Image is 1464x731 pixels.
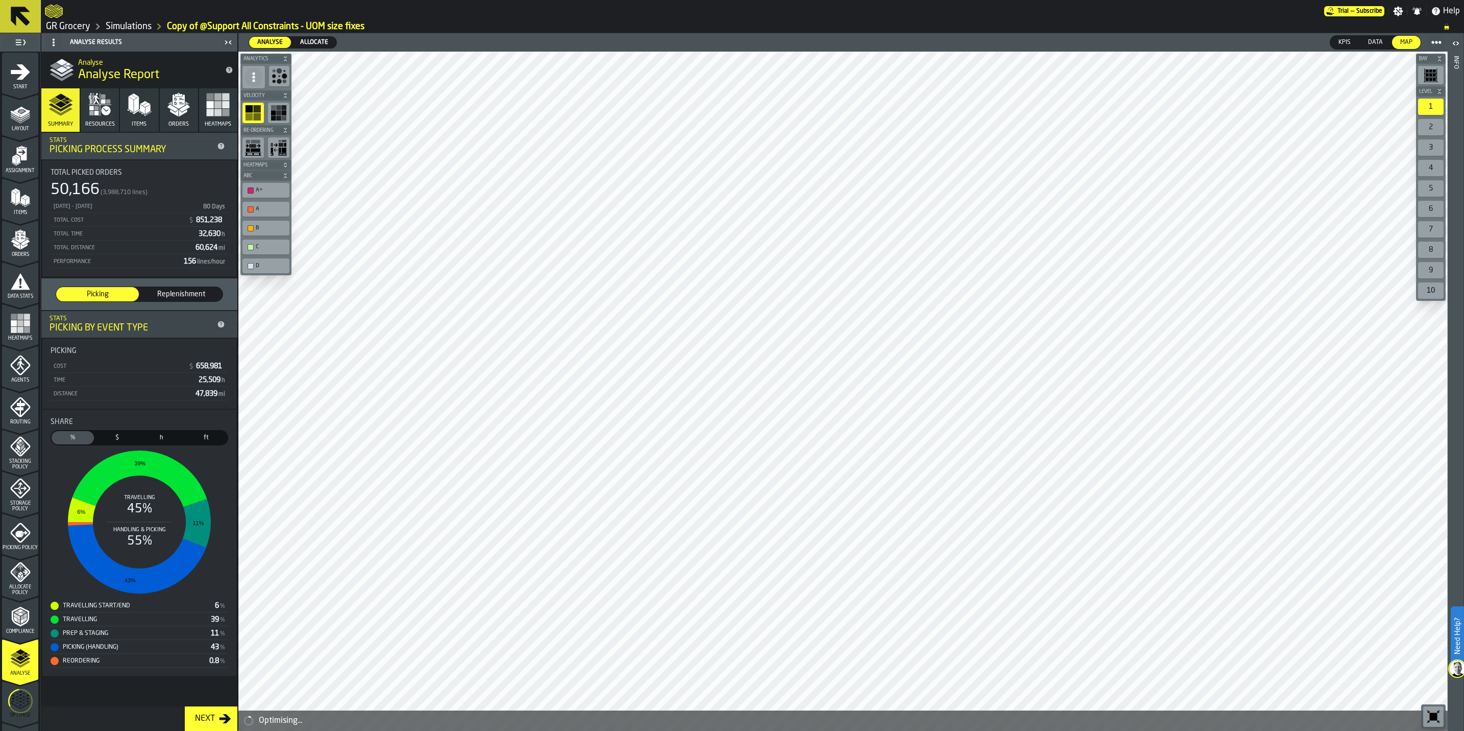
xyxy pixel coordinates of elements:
[1417,89,1434,95] span: Level
[132,121,147,128] span: Items
[1360,36,1391,49] div: thumb
[2,336,38,341] span: Heatmaps
[240,709,298,729] a: logo-header
[51,199,228,213] div: StatList-item-5/26/2025 - 8/25/2025
[51,387,228,400] div: StatList-item-Distance
[1418,180,1444,197] div: 5
[51,347,77,355] span: Picking
[50,315,213,322] div: Stats
[245,261,287,271] div: D
[51,643,211,651] div: Picking (Handling)
[42,160,236,276] div: stat-Total Picked Orders
[1337,8,1349,15] span: Trial
[241,128,280,133] span: Re-Ordering
[2,671,38,676] span: Analyse
[2,713,38,718] span: Optimise
[271,68,287,84] svg: Show Congestion
[51,657,209,665] div: Reordering
[1418,160,1444,176] div: 4
[1416,137,1446,158] div: button-toolbar-undefined
[2,681,38,722] li: menu Optimise
[53,203,198,210] div: [DATE] - [DATE]
[51,241,228,254] div: StatList-item-Total Distance
[140,287,223,301] div: thumb
[211,643,219,651] div: Stat Value
[187,433,225,442] span: ft
[53,363,184,370] div: Cost
[52,431,94,444] div: thumb
[1416,219,1446,240] div: button-toolbar-undefined
[1452,54,1459,728] div: Info
[51,430,95,445] label: button-switch-multi-Share
[249,37,291,48] div: thumb
[45,2,63,20] a: logo-header
[51,227,228,241] div: StatList-item-Total Time
[189,363,193,370] span: $
[1416,199,1446,219] div: button-toolbar-undefined
[51,254,228,268] div: StatList-item-Performance
[140,431,183,444] div: thumb
[1364,38,1387,47] span: Data
[196,363,224,370] span: 658,981
[215,602,219,610] div: Stat Value
[1416,117,1446,137] div: button-toolbar-undefined
[51,359,228,373] div: StatList-item-Cost
[196,390,226,397] span: 47,839
[46,21,90,32] a: link-to-/wh/i/e451d98b-95f6-4604-91ff-c80219f9c36d
[51,181,100,199] div: 50,166
[1425,709,1442,725] svg: Reset zoom and position
[1449,35,1463,54] label: button-toggle-Open
[1359,35,1392,50] label: button-switch-multi-Data
[50,322,213,334] div: Picking by event type
[1351,8,1354,15] span: —
[51,418,73,426] span: Share
[1418,221,1444,238] div: 7
[51,616,211,624] div: Travelling
[51,418,228,426] div: Title
[256,187,286,194] div: A+
[196,244,226,251] span: 60,624
[95,430,139,445] label: button-switch-multi-Cost
[53,258,180,265] div: Performance
[50,137,213,144] div: Stats
[51,347,228,355] div: Title
[241,173,280,179] span: ABC
[2,84,38,90] span: Start
[220,630,225,638] span: %
[43,34,221,51] div: Analyse Results
[1416,97,1446,117] div: button-toolbar-undefined
[296,38,332,47] span: Allocate
[2,346,38,387] li: menu Agents
[222,231,225,238] span: h
[1416,86,1446,97] button: button-
[53,231,194,238] div: Total Time
[1392,35,1421,50] label: button-switch-multi-Map
[51,169,122,177] span: Total Picked Orders
[78,67,159,83] span: Analyse Report
[96,431,138,444] div: thumb
[205,121,231,128] span: Heatmaps
[2,126,38,132] span: Layout
[1427,5,1464,17] label: button-toggle-Help
[1416,260,1446,280] div: button-toolbar-undefined
[142,433,181,442] span: h
[249,36,291,49] label: button-switch-multi-Analyse
[1418,139,1444,156] div: 3
[1416,280,1446,301] div: button-toolbar-undefined
[139,430,184,445] label: button-switch-multi-Time
[211,629,219,638] div: Stat Value
[240,125,291,135] button: button-
[184,258,226,265] span: 156
[256,244,286,250] div: C
[2,629,38,634] span: Compliance
[266,101,291,125] div: button-toolbar-undefined
[199,376,226,384] span: 25,509
[2,53,38,93] li: menu Start
[245,223,287,233] div: B
[238,711,1448,731] div: alert-Optimising...
[50,144,213,155] div: Picking Process Summary
[1418,282,1444,299] div: 10
[185,706,237,731] button: button-Next
[2,220,38,261] li: menu Orders
[2,388,38,429] li: menu Routing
